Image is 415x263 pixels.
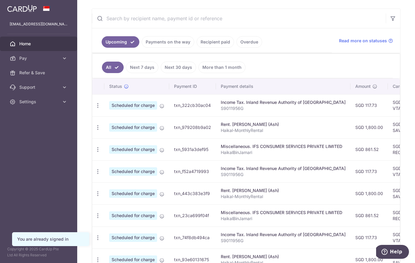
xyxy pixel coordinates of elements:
a: Next 30 days [161,62,196,73]
a: Recipient paid [197,36,234,48]
td: txn_5931a3def95 [169,138,216,160]
span: Scheduled for charge [109,167,157,176]
td: SGD 117.73 [350,160,388,182]
a: Upcoming [102,36,139,48]
div: Income Tax. Inland Revenue Authority of [GEOGRAPHIC_DATA] [221,165,346,172]
span: Read more on statuses [339,38,387,44]
td: txn_23ca699f04f [169,204,216,226]
a: Read more on statuses [339,38,393,44]
a: Payments on the way [142,36,194,48]
td: txn_443c383e3f9 [169,182,216,204]
td: txn_322cb30ac04 [169,94,216,116]
span: Scheduled for charge [109,189,157,198]
td: SGD 1,800.00 [350,116,388,138]
p: Haikal-MonthlyRental [221,194,346,200]
span: Settings [19,99,59,105]
div: Income Tax. Inland Revenue Authority of [GEOGRAPHIC_DATA] [221,232,346,238]
a: Next 7 days [126,62,158,73]
iframe: Opens a widget where you can find more information [376,245,409,260]
div: Rent. [PERSON_NAME] (Ash) [221,254,346,260]
td: SGD 1,800.00 [350,182,388,204]
p: HaikalBinJamari [221,149,346,156]
span: Scheduled for charge [109,211,157,220]
a: All [102,62,124,73]
span: Home [19,41,59,47]
img: CardUp [7,5,37,12]
p: S9011956G [221,105,346,111]
span: Scheduled for charge [109,145,157,154]
p: HaikalBinJamari [221,216,346,222]
div: Rent. [PERSON_NAME] (Ash) [221,121,346,127]
input: Search by recipient name, payment id or reference [92,9,386,28]
p: [EMAIL_ADDRESS][DOMAIN_NAME] [10,21,68,27]
td: SGD 117.73 [350,94,388,116]
p: Haikal-MonthlyRental [221,127,346,133]
span: Scheduled for charge [109,101,157,110]
span: Refer & Save [19,70,59,76]
a: Overdue [236,36,262,48]
td: SGD 117.73 [350,226,388,249]
div: Income Tax. Inland Revenue Authority of [GEOGRAPHIC_DATA] [221,99,346,105]
span: Scheduled for charge [109,233,157,242]
span: Amount [355,83,371,89]
td: txn_979208b9a02 [169,116,216,138]
th: Payment details [216,79,350,94]
p: S9011956G [221,172,346,178]
span: Status [109,83,122,89]
td: SGD 861.52 [350,138,388,160]
div: You are already signed in [17,236,84,242]
div: Rent. [PERSON_NAME] (Ash) [221,188,346,194]
div: Miscellaneous. IFS CONSUMER SERVICES PRIVATE LIMITED [221,210,346,216]
td: SGD 861.52 [350,204,388,226]
div: Miscellaneous. IFS CONSUMER SERVICES PRIVATE LIMITED [221,143,346,149]
span: Pay [19,55,59,61]
a: More than 1 month [198,62,246,73]
span: Support [19,84,59,90]
span: Scheduled for charge [109,123,157,132]
th: Payment ID [169,79,216,94]
td: txn_74f8db494ca [169,226,216,249]
td: txn_f52a4719993 [169,160,216,182]
p: S9011956G [221,238,346,244]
